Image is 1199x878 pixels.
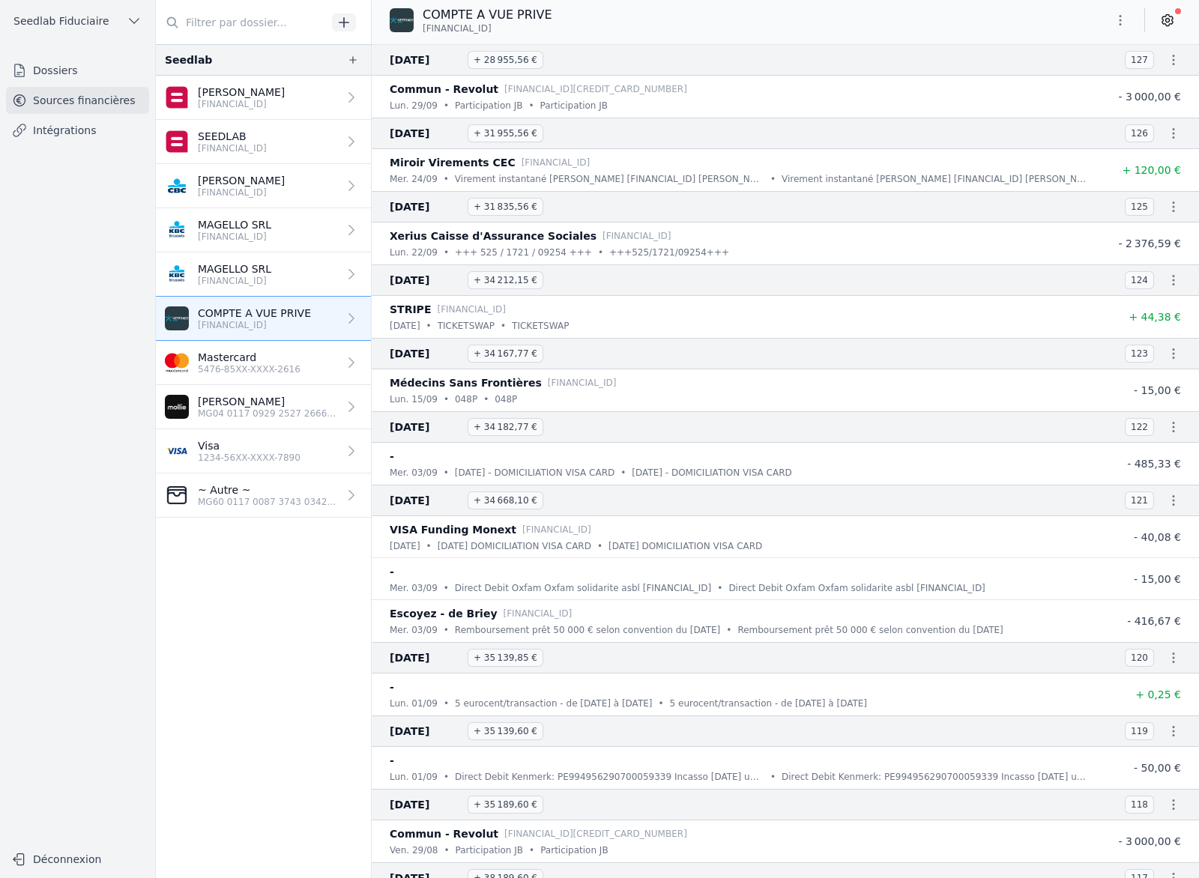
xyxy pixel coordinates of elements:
[444,623,449,638] div: •
[198,231,271,243] p: [FINANCIAL_ID]
[156,208,371,252] a: MAGELLO SRL [FINANCIAL_ID]
[390,154,516,172] p: Miroir Virements CEC
[782,769,1091,784] p: Direct Debit Kenmerk: PE994956290700059339 Incasso [DATE] uw rek: 224793846-1 St. [GEOGRAPHIC_DAT...
[495,392,517,407] p: 048P
[483,392,489,407] div: •
[165,85,189,109] img: belfius-1.png
[165,439,189,463] img: visa.png
[770,769,776,784] div: •
[390,345,462,363] span: [DATE]
[455,392,477,407] p: 048P
[156,76,371,120] a: [PERSON_NAME] [FINANCIAL_ID]
[390,825,498,843] p: Commun - Revolut
[522,155,591,170] p: [FINANCIAL_ID]
[165,395,189,419] img: qv5pP6IyH5pkUJsKlgG23E4RbBM.avif
[423,6,552,24] p: COMPTE A VUE PRIVE
[198,187,285,199] p: [FINANCIAL_ID]
[770,172,776,187] div: •
[198,306,311,321] p: COMPTE A VUE PRIVE
[468,345,543,363] span: + 34 167,77 €
[512,318,569,333] p: TICKETSWAP
[444,769,449,784] div: •
[437,302,506,317] p: [FINANCIAL_ID]
[198,85,285,100] p: [PERSON_NAME]
[608,539,762,554] p: [DATE] DOMICILIATION VISA CARD
[598,245,603,260] div: •
[522,522,591,537] p: [FINANCIAL_ID]
[444,245,449,260] div: •
[717,581,722,596] div: •
[390,245,438,260] p: lun. 22/09
[156,297,371,341] a: COMPTE A VUE PRIVE [FINANCIAL_ID]
[198,173,285,188] p: [PERSON_NAME]
[6,87,149,114] a: Sources financières
[632,465,791,480] p: [DATE] - DOMICILIATION VISA CARD
[156,473,371,518] a: ~ Autre ~ MG60 0117 0087 3743 0342 8285 705
[156,385,371,429] a: [PERSON_NAME] MG04 0117 0929 2527 2666 4656 798
[423,22,492,34] span: [FINANCIAL_ID]
[390,722,462,740] span: [DATE]
[198,129,267,144] p: SEEDLAB
[390,198,462,216] span: [DATE]
[198,452,300,464] p: 1234-56XX-XXXX-7890
[602,228,671,243] p: [FINANCIAL_ID]
[455,623,720,638] p: Remboursement prêt 50 000 € selon convention du [DATE]
[156,429,371,473] a: Visa 1234-56XX-XXXX-7890
[390,465,438,480] p: mer. 03/09
[198,142,267,154] p: [FINANCIAL_ID]
[1125,51,1154,69] span: 127
[548,375,617,390] p: [FINANCIAL_ID]
[13,13,109,28] span: Seedlab Fiduciaire
[390,623,438,638] p: mer. 03/09
[658,696,663,711] div: •
[198,363,300,375] p: 5476-85XX-XXXX-2616
[728,581,985,596] p: Direct Debit Oxfam Oxfam solidarite asbl [FINANCIAL_ID]
[165,306,189,330] img: KEYTRADE_KEYTBEBB.png
[390,649,462,667] span: [DATE]
[1118,835,1181,847] span: - 3 000,00 €
[390,98,438,113] p: lun. 29/09
[390,678,394,696] p: -
[198,408,338,420] p: MG04 0117 0929 2527 2666 4656 798
[504,826,687,841] p: [FINANCIAL_ID][CREDIT_CARD_NUMBER]
[456,843,524,858] p: Participation JB
[455,465,614,480] p: [DATE] - DOMICILIATION VISA CARD
[198,98,285,110] p: [FINANCIAL_ID]
[198,319,311,331] p: [FINANCIAL_ID]
[468,198,543,216] span: + 31 835,56 €
[504,82,687,97] p: [FINANCIAL_ID][CREDIT_CARD_NUMBER]
[540,843,608,858] p: Participation JB
[390,300,431,318] p: STRIPE
[468,124,543,142] span: + 31 955,56 €
[198,350,300,365] p: Mastercard
[455,769,764,784] p: Direct Debit Kenmerk: PE994956290700059339 Incasso [DATE] uw rek: 224793846-1 St. [GEOGRAPHIC_DAT...
[438,539,591,554] p: [DATE] DOMICILIATION VISA CARD
[390,271,462,289] span: [DATE]
[165,262,189,286] img: KBC_BRUSSELS_KREDBEBB.png
[444,843,449,858] div: •
[540,98,608,113] p: Participation JB
[156,120,371,164] a: SEEDLAB [FINANCIAL_ID]
[1125,198,1154,216] span: 125
[468,722,543,740] span: + 35 139,60 €
[737,623,1003,638] p: Remboursement prêt 50 000 € selon convention du [DATE]
[390,796,462,814] span: [DATE]
[390,843,438,858] p: ven. 29/08
[468,271,543,289] span: + 34 212,15 €
[455,696,653,711] p: 5 eurocent/transaction - de [DATE] à [DATE]
[390,581,438,596] p: mer. 03/09
[390,8,414,32] img: KEYTRADE_KEYTBEBB.png
[165,51,212,69] div: Seedlab
[156,9,327,36] input: Filtrer par dossier...
[528,98,534,113] div: •
[390,521,516,539] p: VISA Funding Monext
[1134,531,1181,543] span: - 40,08 €
[165,351,189,375] img: imageedit_2_6530439554.png
[1125,271,1154,289] span: 124
[198,438,300,453] p: Visa
[390,769,438,784] p: lun. 01/09
[6,57,149,84] a: Dossiers
[426,539,432,554] div: •
[620,465,626,480] div: •
[444,465,449,480] div: •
